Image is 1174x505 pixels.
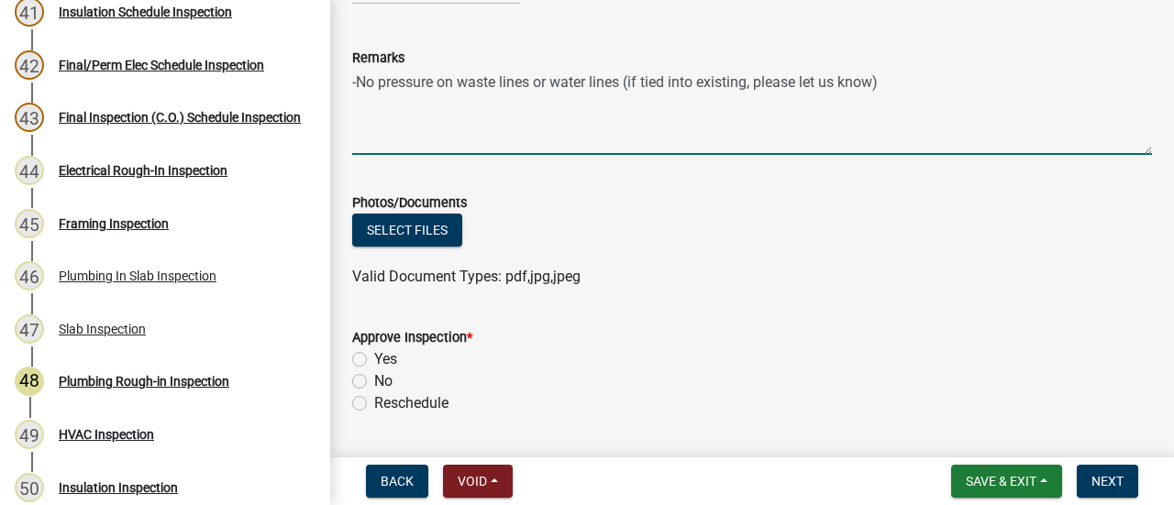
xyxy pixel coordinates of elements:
[366,465,428,498] button: Back
[59,323,146,335] div: Slab Inspection
[59,111,301,124] div: Final Inspection (C.O.) Schedule Inspection
[352,268,581,285] span: Valid Document Types: pdf,jpg,jpeg
[59,164,227,177] div: Electrical Rough-In Inspection
[15,156,44,185] div: 44
[15,50,44,80] div: 42
[59,428,154,441] div: HVAC Inspection
[59,5,232,18] div: Insulation Schedule Inspection
[443,465,513,498] button: Void
[458,474,487,489] span: Void
[59,269,216,282] div: Plumbing In Slab Inspection
[352,197,467,210] label: Photos/Documents
[1091,474,1124,489] span: Next
[15,420,44,449] div: 49
[15,367,44,396] div: 48
[59,59,264,71] div: Final/Perm Elec Schedule Inspection
[352,214,462,247] button: Select files
[966,474,1036,489] span: Save & Exit
[352,52,404,65] label: Remarks
[352,332,472,345] label: Approve Inspection
[59,375,229,388] div: Plumbing Rough-in Inspection
[951,465,1062,498] button: Save & Exit
[1077,465,1138,498] button: Next
[374,348,397,370] label: Yes
[374,370,393,392] label: No
[374,392,449,414] label: Reschedule
[15,473,44,502] div: 50
[15,261,44,291] div: 46
[15,103,44,132] div: 43
[15,314,44,344] div: 47
[15,209,44,238] div: 45
[59,481,178,494] div: Insulation Inspection
[59,217,169,230] div: Framing Inspection
[381,474,414,489] span: Back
